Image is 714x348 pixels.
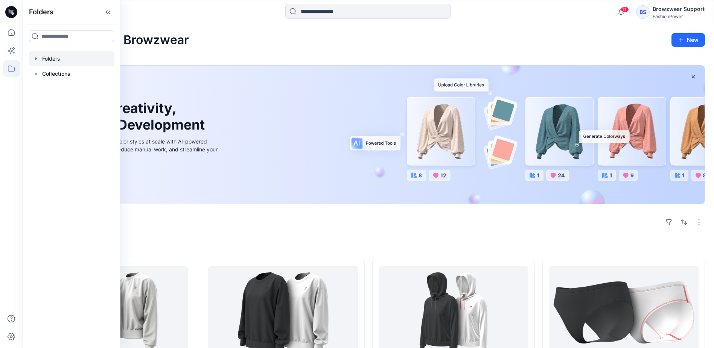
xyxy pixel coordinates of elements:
button: New [671,33,705,47]
div: Browzwear Support [653,5,705,14]
h1: Unleash Creativity, Speed Up Development [50,100,208,133]
a: Discover more [50,170,219,185]
div: Explore ideas faster and recolor styles at scale with AI-powered tools that boost creativity, red... [50,137,219,161]
h4: Styles [32,243,705,252]
div: FashionPower [653,14,705,19]
span: 11 [621,6,629,12]
p: Collections [42,69,70,78]
div: BS [636,5,650,19]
